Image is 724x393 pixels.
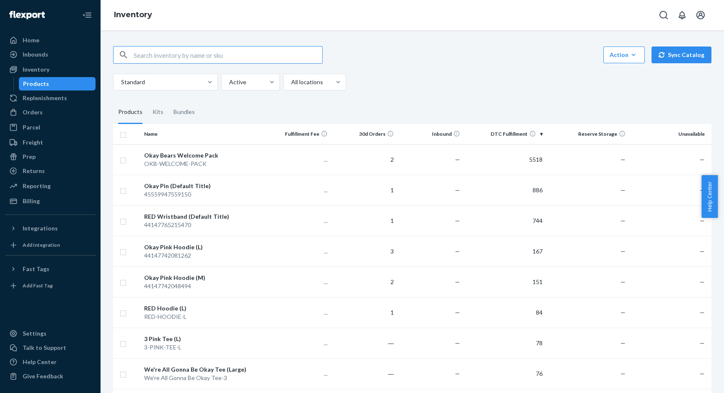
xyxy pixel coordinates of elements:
div: Home [23,36,39,44]
div: Give Feedback [23,372,63,380]
td: 3 [331,236,397,266]
div: RED Wristband (Default Title) [144,212,261,221]
td: 167 [463,236,546,266]
div: 3-PINK-TEE-L [144,343,261,352]
td: 76 [463,358,546,389]
button: Give Feedback [5,370,96,383]
input: Active [228,78,229,86]
td: 78 [463,328,546,358]
td: 84 [463,297,546,328]
div: Okay Pink Hoodie (M) [144,274,261,282]
a: Billing [5,194,96,208]
th: Unavailable [629,124,712,144]
a: Inbounds [5,48,96,61]
div: Talk to Support [23,344,66,352]
button: Integrations [5,222,96,235]
p: ... [268,278,328,286]
p: ... [268,339,328,347]
div: Okay Pin (Default Title) [144,182,261,190]
span: — [455,278,460,285]
span: — [621,248,626,255]
input: Standard [120,78,121,86]
div: Help Center [23,358,57,366]
a: Add Fast Tag [5,279,96,292]
span: — [455,217,460,224]
button: Action [603,47,645,63]
th: 30d Orders [331,124,397,144]
input: Search inventory by name or sku [134,47,322,63]
div: 44147742048494 [144,282,261,290]
th: Inbound [397,124,463,144]
a: Orders [5,106,96,119]
span: — [700,278,705,285]
p: ... [268,308,328,317]
span: — [455,339,460,346]
a: Help Center [5,355,96,369]
td: 744 [463,205,546,236]
div: Add Integration [23,241,60,248]
div: Inbounds [23,50,48,59]
td: 1 [331,205,397,236]
span: — [621,370,626,377]
div: Action [610,51,639,59]
div: Products [118,101,142,124]
button: Open account menu [692,7,709,23]
div: Fast Tags [23,265,49,273]
div: 3 Pink Tee (L) [144,335,261,343]
div: Bundles [173,101,195,124]
a: Returns [5,164,96,178]
a: Add Integration [5,238,96,252]
button: Help Center [701,175,718,218]
span: — [621,186,626,194]
span: — [455,309,460,316]
span: — [700,186,705,194]
div: Okay Pink Hoodie (L) [144,243,261,251]
td: 151 [463,266,546,297]
div: Prep [23,153,36,161]
td: 1 [331,175,397,205]
a: Inventory [114,10,152,19]
span: — [621,309,626,316]
span: — [700,339,705,346]
div: Settings [23,329,47,338]
div: Billing [23,197,40,205]
div: RED Hoodie (L) [144,304,261,313]
div: RED-HOODIE-L [144,313,261,321]
div: Freight [23,138,43,147]
button: Sync Catalog [652,47,711,63]
button: Fast Tags [5,262,96,276]
div: Kits [153,101,163,124]
span: — [700,156,705,163]
input: All locations [290,78,291,86]
div: 44147742081262 [144,251,261,260]
div: 44147765215470 [144,221,261,229]
a: Home [5,34,96,47]
th: Fulfillment Fee [265,124,331,144]
a: Freight [5,136,96,149]
td: 1 [331,297,397,328]
td: 5518 [463,144,546,175]
span: — [455,248,460,255]
div: 45559947559150 [144,190,261,199]
img: Flexport logo [9,11,45,19]
button: Open notifications [674,7,690,23]
td: ― [331,358,397,389]
button: Open Search Box [655,7,672,23]
span: — [621,156,626,163]
p: ... [268,370,328,378]
div: Orders [23,108,43,116]
div: Replenishments [23,94,67,102]
a: Reporting [5,179,96,193]
a: Products [19,77,96,90]
p: ... [268,247,328,256]
td: 2 [331,144,397,175]
div: We're All Gonna Be Okay Tee-3 [144,374,261,382]
span: — [700,217,705,224]
span: — [455,370,460,377]
div: Okay Bears Welcome Pack [144,151,261,160]
a: Replenishments [5,91,96,105]
span: — [621,339,626,346]
a: Talk to Support [5,341,96,354]
a: Inventory [5,63,96,76]
th: Name [141,124,265,144]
